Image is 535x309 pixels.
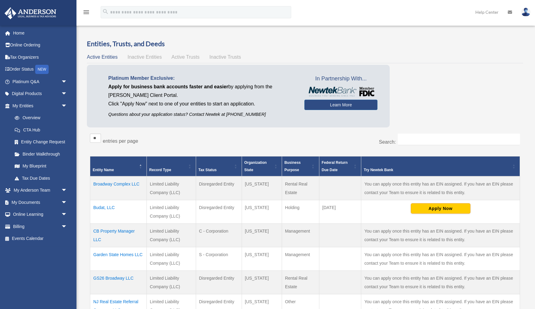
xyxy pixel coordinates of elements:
p: Click "Apply Now" next to one of your entities to start an application. [108,100,295,108]
a: Online Ordering [4,39,76,51]
span: Active Trusts [172,54,200,60]
span: Inactive Trusts [210,54,241,60]
div: Try Newtek Bank [364,166,511,174]
td: Management [282,247,319,270]
a: My Blueprint [9,160,73,172]
th: Tax Status: Activate to sort [196,156,242,176]
h3: Entities, Trusts, and Deeds [87,39,523,49]
td: [US_STATE] [242,270,282,294]
td: Rental Real Estate [282,270,319,294]
th: Federal Return Due Date: Activate to sort [319,156,361,176]
a: Entity Change Request [9,136,73,148]
span: Business Purpose [284,160,301,172]
th: Record Type: Activate to sort [147,156,196,176]
a: Binder Walkthrough [9,148,73,160]
span: Inactive Entities [128,54,162,60]
span: arrow_drop_down [61,220,73,233]
span: Active Entities [87,54,117,60]
a: Tax Due Dates [9,172,73,184]
th: Entity Name: Activate to invert sorting [90,156,147,176]
span: Tax Status [199,168,217,172]
i: search [102,8,109,15]
label: entries per page [103,138,138,144]
td: Disregarded Entity [196,176,242,200]
td: [US_STATE] [242,223,282,247]
td: [US_STATE] [242,247,282,270]
td: GS26 Broadway LLC [90,270,147,294]
span: Record Type [149,168,171,172]
i: menu [83,9,90,16]
a: Events Calendar [4,233,76,245]
td: Limited Liability Company (LLC) [147,200,196,223]
span: In Partnership With... [304,74,377,84]
th: Organization State: Activate to sort [242,156,282,176]
span: Apply for business bank accounts faster and easier [108,84,228,89]
span: arrow_drop_down [61,100,73,112]
td: Budat, LLC [90,200,147,223]
td: You can apply once this entity has an EIN assigned. If you have an EIN please contact your Team t... [361,247,520,270]
td: [US_STATE] [242,176,282,200]
a: My Anderson Teamarrow_drop_down [4,184,76,197]
a: My Entitiesarrow_drop_down [4,100,73,112]
p: Platinum Member Exclusive: [108,74,295,83]
span: arrow_drop_down [61,196,73,209]
img: NewtekBankLogoSM.png [307,87,374,97]
a: Online Learningarrow_drop_down [4,208,76,221]
span: arrow_drop_down [61,208,73,221]
a: Platinum Q&Aarrow_drop_down [4,75,76,88]
span: arrow_drop_down [61,88,73,100]
td: CB Property Manager LLC [90,223,147,247]
td: Disregarded Entity [196,200,242,223]
td: You can apply once this entity has an EIN assigned. If you have an EIN please contact your Team t... [361,223,520,247]
span: arrow_drop_down [61,75,73,88]
td: [DATE] [319,200,361,223]
td: Limited Liability Company (LLC) [147,223,196,247]
td: Holding [282,200,319,223]
td: S - Corporation [196,247,242,270]
a: Order StatusNEW [4,63,76,76]
img: User Pic [521,8,530,17]
td: Garden State Homes LLC [90,247,147,270]
p: Questions about your application status? Contact Newtek at [PHONE_NUMBER] [108,111,295,118]
th: Business Purpose: Activate to sort [282,156,319,176]
span: Entity Name [93,168,114,172]
a: Digital Productsarrow_drop_down [4,88,76,100]
a: CTA Hub [9,124,73,136]
a: My Documentsarrow_drop_down [4,196,76,208]
td: Limited Liability Company (LLC) [147,176,196,200]
td: Limited Liability Company (LLC) [147,270,196,294]
td: C - Corporation [196,223,242,247]
span: Organization State [244,160,267,172]
span: Federal Return Due Date [322,160,348,172]
td: You can apply once this entity has an EIN assigned. If you have an EIN please contact your Team t... [361,176,520,200]
span: arrow_drop_down [61,184,73,197]
img: Anderson Advisors Platinum Portal [3,7,58,19]
th: Try Newtek Bank : Activate to sort [361,156,520,176]
label: Search: [379,139,396,145]
td: Disregarded Entity [196,270,242,294]
a: Overview [9,112,70,124]
td: Management [282,223,319,247]
td: You can apply once this entity has an EIN assigned. If you have an EIN please contact your Team t... [361,270,520,294]
td: Rental Real Estate [282,176,319,200]
p: by applying from the [PERSON_NAME] Client Portal. [108,83,295,100]
a: Home [4,27,76,39]
td: Limited Liability Company (LLC) [147,247,196,270]
div: NEW [35,65,49,74]
td: [US_STATE] [242,200,282,223]
td: Broadway Complex LLC [90,176,147,200]
a: Billingarrow_drop_down [4,220,76,233]
a: menu [83,11,90,16]
button: Apply Now [411,203,470,214]
a: Learn More [304,100,377,110]
a: Tax Organizers [4,51,76,63]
